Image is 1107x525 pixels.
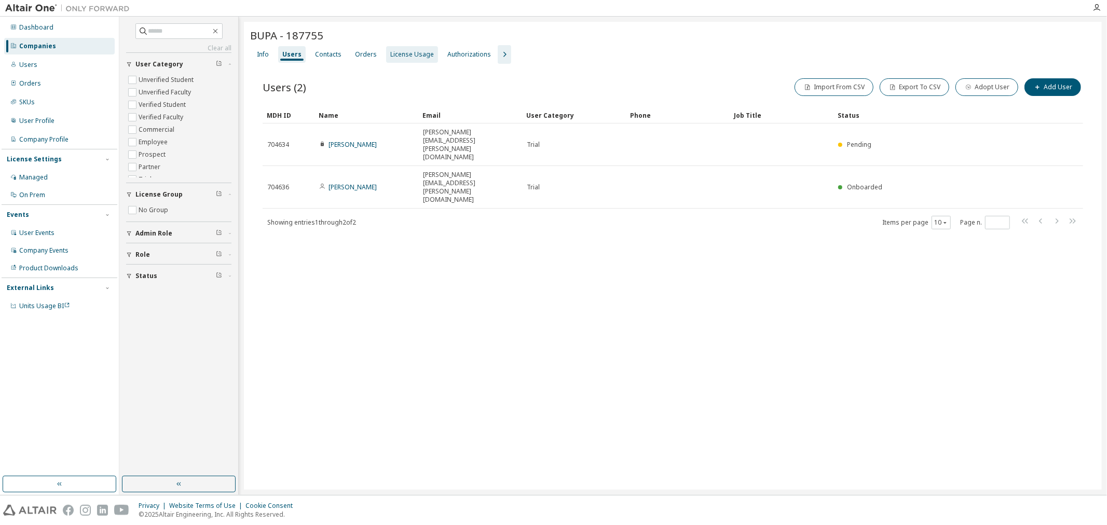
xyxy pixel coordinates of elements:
span: 704636 [267,183,289,191]
label: Commercial [139,123,176,136]
img: linkedin.svg [97,505,108,516]
div: User Category [526,107,622,123]
img: instagram.svg [80,505,91,516]
div: External Links [7,284,54,292]
span: Role [135,251,150,259]
span: User Category [135,60,183,68]
div: User Profile [19,117,54,125]
button: Admin Role [126,222,231,245]
span: Items per page [882,216,951,229]
img: Altair One [5,3,135,13]
div: Dashboard [19,23,53,32]
label: Unverified Student [139,74,196,86]
div: Users [282,50,302,59]
label: Verified Student [139,99,188,111]
label: Prospect [139,148,168,161]
div: Company Profile [19,135,69,144]
img: facebook.svg [63,505,74,516]
span: Admin Role [135,229,172,238]
div: Website Terms of Use [169,502,245,510]
a: [PERSON_NAME] [329,183,377,191]
label: Partner [139,161,162,173]
div: User Events [19,229,54,237]
div: Name [319,107,414,123]
span: Clear filter [216,272,222,280]
div: Orders [355,50,377,59]
label: No Group [139,204,170,216]
div: License Settings [7,155,62,163]
span: Pending [847,140,871,149]
span: Units Usage BI [19,301,70,310]
span: [PERSON_NAME][EMAIL_ADDRESS][PERSON_NAME][DOMAIN_NAME] [423,171,517,204]
span: Trial [527,183,540,191]
span: Users (2) [263,80,306,94]
button: License Group [126,183,231,206]
div: Authorizations [447,50,491,59]
span: Clear filter [216,190,222,199]
button: Adopt User [955,78,1018,96]
span: License Group [135,190,183,199]
div: Company Events [19,246,69,255]
button: Status [126,265,231,287]
label: Verified Faculty [139,111,185,123]
div: Phone [630,107,726,123]
span: Clear filter [216,229,222,238]
button: 10 [934,218,948,227]
div: Events [7,211,29,219]
div: License Usage [390,50,434,59]
button: Role [126,243,231,266]
img: youtube.svg [114,505,129,516]
div: MDH ID [267,107,310,123]
label: Employee [139,136,170,148]
span: Showing entries 1 through 2 of 2 [267,218,356,227]
span: Clear filter [216,251,222,259]
div: Privacy [139,502,169,510]
span: Clear filter [216,60,222,68]
div: Managed [19,173,48,182]
div: Job Title [734,107,829,123]
div: Orders [19,79,41,88]
button: Add User [1024,78,1081,96]
div: Status [838,107,1021,123]
span: Onboarded [847,183,882,191]
div: Contacts [315,50,341,59]
img: altair_logo.svg [3,505,57,516]
div: Email [422,107,518,123]
span: [PERSON_NAME][EMAIL_ADDRESS][PERSON_NAME][DOMAIN_NAME] [423,128,517,161]
label: Unverified Faculty [139,86,193,99]
a: [PERSON_NAME] [329,140,377,149]
button: Import From CSV [795,78,873,96]
a: Clear all [126,44,231,52]
div: Cookie Consent [245,502,299,510]
div: Companies [19,42,56,50]
div: Users [19,61,37,69]
div: Info [257,50,269,59]
span: Trial [527,141,540,149]
span: Status [135,272,157,280]
div: Product Downloads [19,264,78,272]
span: Page n. [960,216,1010,229]
label: Trial [139,173,154,186]
span: 704634 [267,141,289,149]
div: SKUs [19,98,35,106]
button: User Category [126,53,231,76]
div: On Prem [19,191,45,199]
span: BUPA - 187755 [250,28,323,43]
p: © 2025 Altair Engineering, Inc. All Rights Reserved. [139,510,299,519]
button: Export To CSV [880,78,949,96]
